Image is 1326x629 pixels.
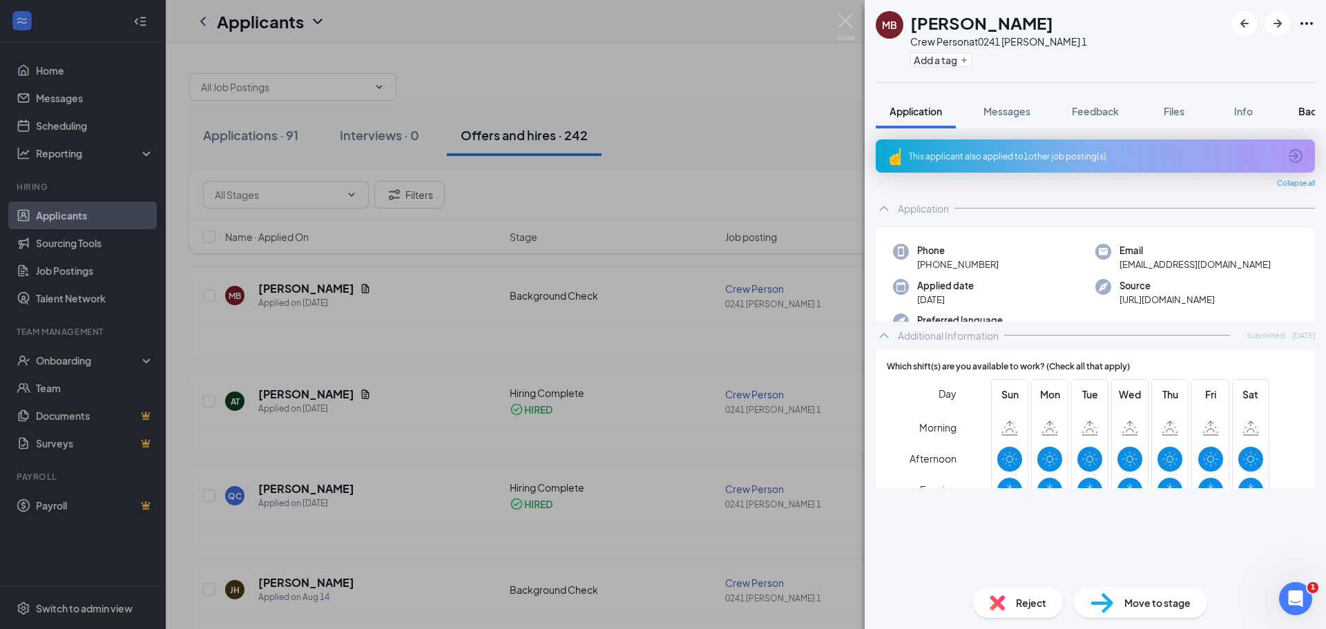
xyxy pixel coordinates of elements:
[1265,11,1290,36] button: ArrowRight
[898,202,949,215] div: Application
[1120,258,1271,271] span: [EMAIL_ADDRESS][DOMAIN_NAME]
[1164,105,1184,117] span: Files
[1292,329,1315,341] span: [DATE]
[1124,595,1191,610] span: Move to stage
[1279,582,1312,615] iframe: Intercom live chat
[1287,148,1304,164] svg: ArrowCircle
[1117,387,1142,402] span: Wed
[1157,387,1182,402] span: Thu
[898,329,999,342] div: Additional Information
[960,56,968,64] svg: Plus
[920,477,957,502] span: Evening
[890,105,942,117] span: Application
[917,258,999,271] span: [PHONE_NUMBER]
[910,11,1053,35] h1: [PERSON_NAME]
[910,35,1087,48] div: Crew Person at 0241 [PERSON_NAME] 1
[1016,595,1046,610] span: Reject
[876,200,892,217] svg: ChevronUp
[1307,582,1318,593] span: 1
[917,293,974,307] span: [DATE]
[1037,387,1062,402] span: Mon
[909,151,1279,162] div: This applicant also applied to 1 other job posting(s)
[1236,15,1253,32] svg: ArrowLeftNew
[1247,329,1287,341] span: Submitted:
[1198,387,1223,402] span: Fri
[1277,178,1315,189] span: Collapse all
[910,446,957,471] span: Afternoon
[1269,15,1286,32] svg: ArrowRight
[917,244,999,258] span: Phone
[939,386,957,401] span: Day
[1234,105,1253,117] span: Info
[983,105,1030,117] span: Messages
[887,360,1130,374] span: Which shift(s) are you available to work? (Check all that apply)
[1232,11,1257,36] button: ArrowLeftNew
[882,18,897,32] div: MB
[1072,105,1119,117] span: Feedback
[910,52,972,67] button: PlusAdd a tag
[1120,279,1215,293] span: Source
[876,327,892,344] svg: ChevronUp
[1298,15,1315,32] svg: Ellipses
[1238,387,1263,402] span: Sat
[1120,293,1215,307] span: [URL][DOMAIN_NAME]
[1077,387,1102,402] span: Tue
[919,415,957,440] span: Morning
[1120,244,1271,258] span: Email
[997,387,1022,402] span: Sun
[917,279,974,293] span: Applied date
[917,313,1003,327] span: Preferred language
